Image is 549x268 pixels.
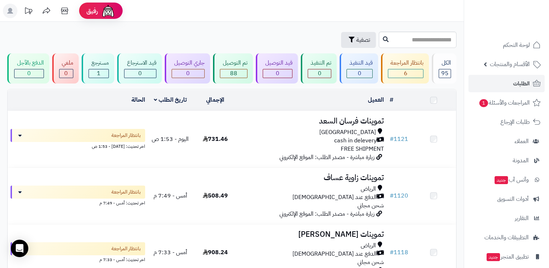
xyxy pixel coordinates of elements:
[203,248,228,257] span: 908.24
[203,135,228,143] span: 731.46
[19,4,37,20] a: تحديثات المنصة
[152,135,189,143] span: اليوم - 1:53 ص
[484,232,529,243] span: التطبيقات والخدمات
[468,248,545,265] a: تطبيق المتجرجديد
[515,213,529,223] span: التقارير
[497,194,529,204] span: أدوات التسويق
[263,59,293,67] div: قيد التوصيل
[357,258,384,267] span: شحن مجاني
[220,59,247,67] div: تم التوصيل
[111,132,141,139] span: بانتظار المراجعة
[390,248,408,257] a: #1118
[64,69,68,78] span: 0
[89,59,109,67] div: مسترجع
[241,117,384,125] h3: تموينات فرسان السعد
[479,98,530,108] span: المراجعات والأسئلة
[468,171,545,188] a: وآتس آبجديد
[368,96,384,104] a: العميل
[138,69,142,78] span: 0
[308,69,331,78] div: 0
[220,69,247,78] div: 88
[263,69,292,78] div: 0
[241,230,384,239] h3: تموينات [PERSON_NAME]
[206,96,224,104] a: الإجمالي
[479,99,488,107] span: 1
[212,53,254,84] a: تم التوصيل 88
[308,59,331,67] div: تم التنفيذ
[6,53,51,84] a: الدفع بالآجل 0
[318,69,321,78] span: 0
[380,53,431,84] a: بانتظار المراجعة 6
[279,153,374,162] span: زيارة مباشرة - مصدر الطلب: الموقع الإلكتروني
[513,155,529,166] span: المدونة
[490,59,530,69] span: الأقسام والمنتجات
[241,174,384,182] h3: تموينات زاوية عساف
[153,191,187,200] span: أمس - 7:49 م
[230,69,237,78] span: 88
[279,210,374,218] span: زيارة مباشرة - مصدر الطلب: الموقع الإلكتروني
[390,191,394,200] span: #
[494,175,529,185] span: وآتس آب
[86,7,98,15] span: رفيق
[357,201,384,210] span: شحن مجاني
[254,53,300,84] a: قيد التوصيل 0
[111,245,141,252] span: بانتظار المراجعة
[347,59,373,67] div: قيد التنفيذ
[131,96,145,104] a: الحالة
[89,69,108,78] div: 1
[390,135,408,143] a: #1121
[292,250,377,258] span: الدفع عند [DEMOGRAPHIC_DATA]
[486,252,529,262] span: تطبيق المتجر
[154,96,187,104] a: تاريخ الطلب
[124,59,156,67] div: قيد الاسترجاع
[500,20,542,36] img: logo-2.png
[439,59,451,67] div: الكل
[299,53,338,84] a: تم التنفيذ 0
[101,4,115,18] img: ai-face.png
[11,255,145,263] div: اخر تحديث: أمس - 7:33 م
[361,185,376,193] span: الرياض
[468,210,545,227] a: التقارير
[172,69,205,78] div: 0
[404,69,407,78] span: 6
[11,199,145,206] div: اخر تحديث: أمس - 7:49 م
[441,69,448,78] span: 95
[356,36,370,44] span: تصفية
[468,113,545,131] a: طلبات الإرجاع
[59,59,74,67] div: ملغي
[341,32,376,48] button: تصفية
[292,193,377,202] span: الدفع عند [DEMOGRAPHIC_DATA]
[11,240,28,257] div: Open Intercom Messenger
[390,96,393,104] a: #
[361,241,376,250] span: الرياض
[15,69,44,78] div: 0
[97,69,101,78] span: 1
[503,40,530,50] span: لوحة التحكم
[500,117,530,127] span: طلبات الإرجاع
[186,69,190,78] span: 0
[172,59,205,67] div: جاري التوصيل
[468,190,545,208] a: أدوات التسويق
[388,59,424,67] div: بانتظار المراجعة
[338,53,380,84] a: قيد التنفيذ 0
[487,253,500,261] span: جديد
[388,69,423,78] div: 6
[80,53,116,84] a: مسترجع 1
[334,137,377,145] span: cash in delevery
[11,142,145,150] div: اخر تحديث: [DATE] - 1:53 ص
[163,53,212,84] a: جاري التوصيل 0
[468,94,545,111] a: المراجعات والأسئلة1
[347,69,372,78] div: 0
[390,191,408,200] a: #1120
[341,145,384,153] span: FREE SHIPMENT
[468,133,545,150] a: العملاء
[468,229,545,246] a: التطبيقات والخدمات
[153,248,187,257] span: أمس - 7:33 م
[390,135,394,143] span: #
[203,191,228,200] span: 508.49
[60,69,73,78] div: 0
[116,53,163,84] a: قيد الاسترجاع 0
[124,69,156,78] div: 0
[51,53,81,84] a: ملغي 0
[495,176,508,184] span: جديد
